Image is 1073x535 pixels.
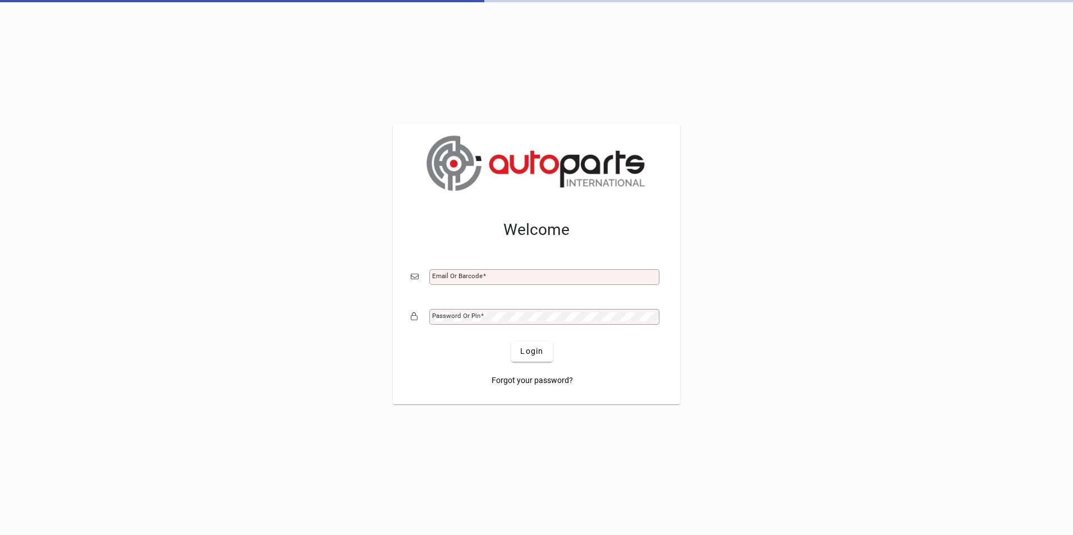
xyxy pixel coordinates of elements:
button: Login [511,342,552,362]
a: Forgot your password? [487,371,577,391]
mat-label: Password or Pin [432,312,480,320]
h2: Welcome [411,220,662,239]
mat-label: Email or Barcode [432,272,483,280]
span: Login [520,345,543,357]
span: Forgot your password? [492,375,573,386]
